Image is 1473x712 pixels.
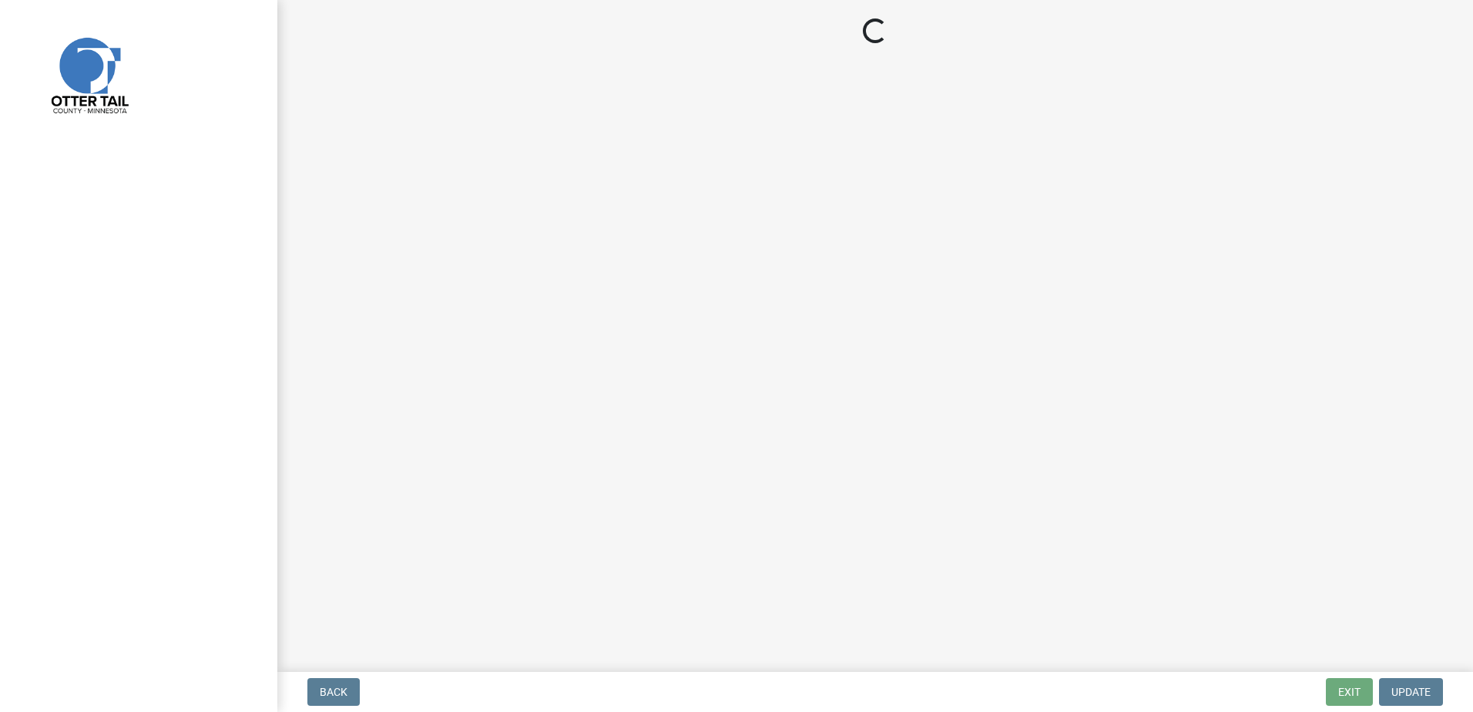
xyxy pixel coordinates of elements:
[31,16,146,132] img: Otter Tail County, Minnesota
[307,678,360,706] button: Back
[320,686,347,698] span: Back
[1326,678,1373,706] button: Exit
[1391,686,1431,698] span: Update
[1379,678,1443,706] button: Update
